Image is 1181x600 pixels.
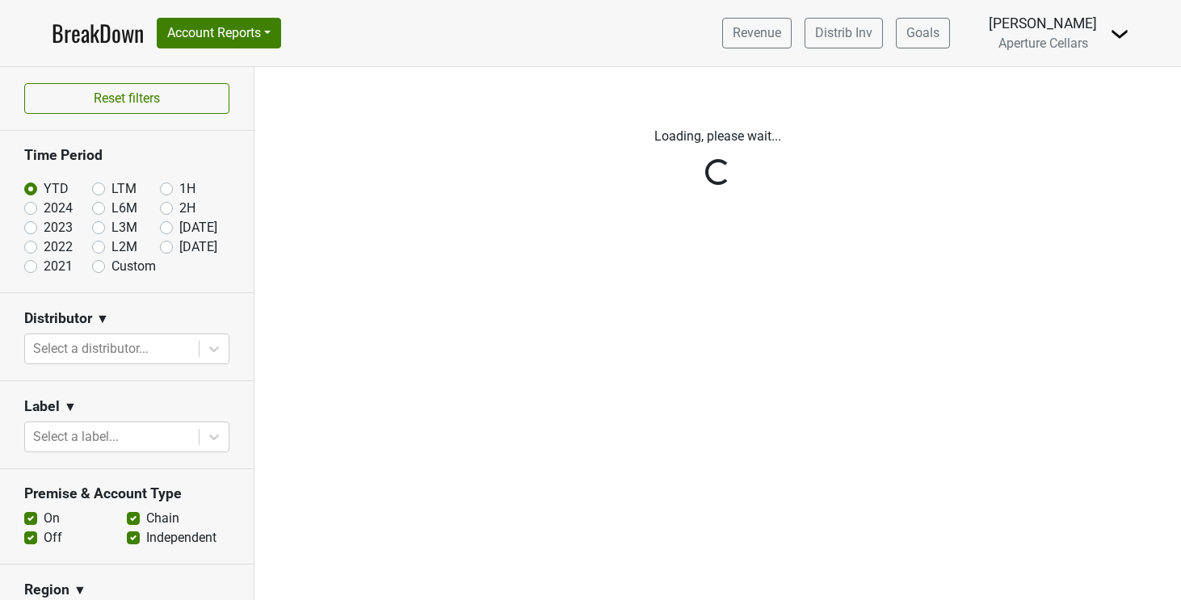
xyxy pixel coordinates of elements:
[52,16,144,50] a: BreakDown
[998,36,1088,51] span: Aperture Cellars
[157,18,281,48] button: Account Reports
[896,18,950,48] a: Goals
[270,127,1166,146] p: Loading, please wait...
[1110,24,1129,44] img: Dropdown Menu
[989,13,1097,34] div: [PERSON_NAME]
[805,18,883,48] a: Distrib Inv
[722,18,792,48] a: Revenue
